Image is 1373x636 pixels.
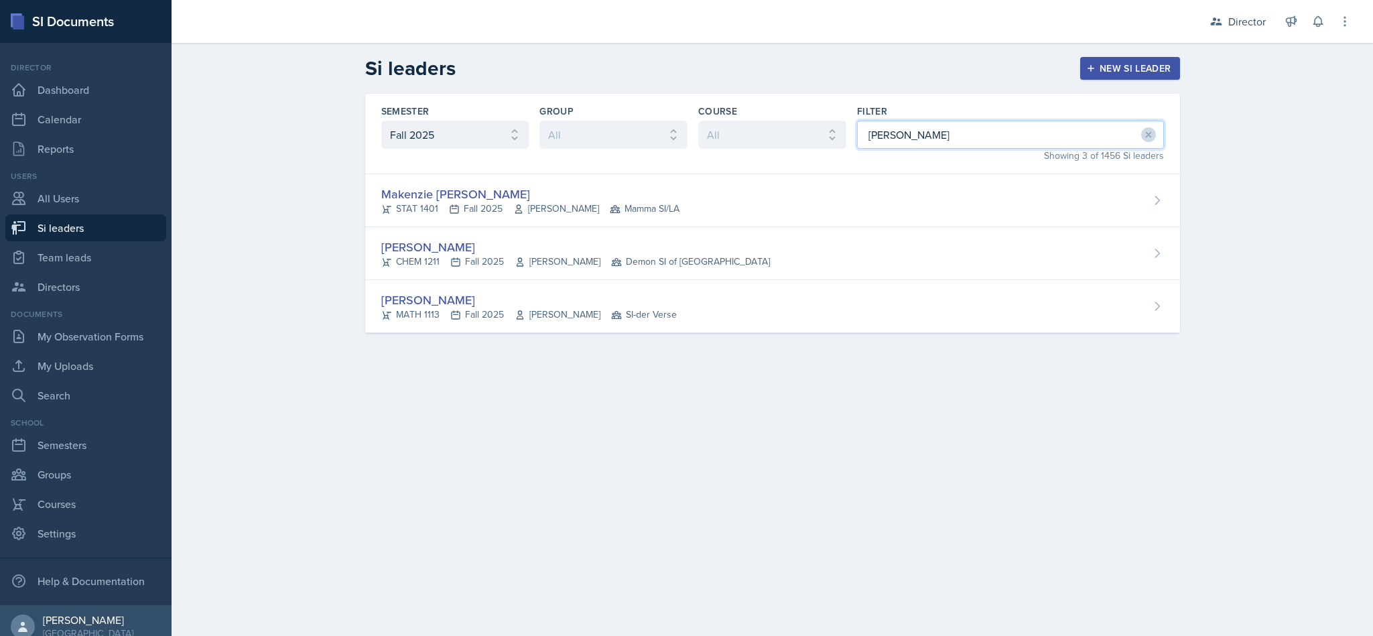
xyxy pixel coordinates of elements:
a: All Users [5,185,166,212]
span: [PERSON_NAME] [515,255,600,269]
a: Reports [5,135,166,162]
a: [PERSON_NAME] CHEM 1211Fall 2025[PERSON_NAME] Demon SI of [GEOGRAPHIC_DATA] [365,227,1180,280]
div: CHEM 1211 Fall 2025 [381,255,770,269]
span: Mamma SI/LA [610,202,679,216]
div: Showing 3 of 1456 Si leaders [857,149,1164,163]
a: Calendar [5,106,166,133]
span: [PERSON_NAME] [515,308,600,322]
div: [PERSON_NAME] [381,291,677,309]
span: [PERSON_NAME] [513,202,599,216]
label: Semester [381,105,430,118]
div: Director [1228,13,1266,29]
a: Makenzie [PERSON_NAME] STAT 1401Fall 2025[PERSON_NAME] Mamma SI/LA [365,174,1180,227]
a: Settings [5,520,166,547]
div: Help & Documentation [5,568,166,594]
div: New Si leader [1089,63,1171,74]
a: Courses [5,491,166,517]
a: Dashboard [5,76,166,103]
span: Demon SI of [GEOGRAPHIC_DATA] [611,255,770,269]
a: Semesters [5,432,166,458]
label: Filter [857,105,887,118]
label: Course [698,105,737,118]
a: Groups [5,461,166,488]
a: My Uploads [5,353,166,379]
div: MATH 1113 Fall 2025 [381,308,677,322]
label: Group [539,105,574,118]
a: Search [5,382,166,409]
div: [PERSON_NAME] [43,613,133,627]
a: Directors [5,273,166,300]
div: Users [5,170,166,182]
div: Documents [5,308,166,320]
a: [PERSON_NAME] MATH 1113Fall 2025[PERSON_NAME] SI-der Verse [365,280,1180,333]
a: Si leaders [5,214,166,241]
div: STAT 1401 Fall 2025 [381,202,679,216]
a: Team leads [5,244,166,271]
h2: Si leaders [365,56,456,80]
input: Filter [857,121,1164,149]
div: Makenzie [PERSON_NAME] [381,185,679,203]
div: School [5,417,166,429]
span: SI-der Verse [611,308,677,322]
button: New Si leader [1080,57,1180,80]
div: [PERSON_NAME] [381,238,770,256]
a: My Observation Forms [5,323,166,350]
div: Director [5,62,166,74]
